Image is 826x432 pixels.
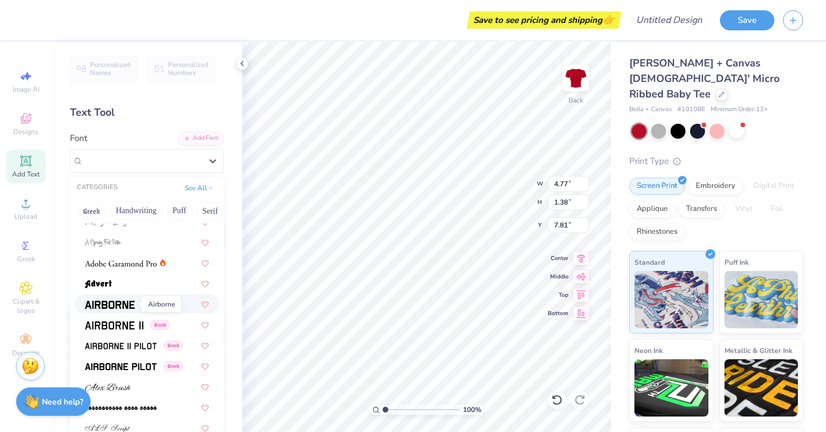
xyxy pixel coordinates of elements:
[470,11,618,29] div: Save to see pricing and shipping
[168,61,209,77] span: Personalized Numbers
[42,396,83,407] strong: Need help?
[634,359,708,417] img: Neon Ink
[548,254,568,262] span: Center
[548,273,568,281] span: Middle
[763,201,790,218] div: Foil
[629,223,685,241] div: Rhinestones
[711,105,768,115] span: Minimum Order: 12 +
[17,254,35,264] span: Greek
[85,301,135,309] img: Airborne
[13,85,40,94] span: Image AI
[77,183,118,193] div: CATEGORIES
[634,344,663,356] span: Neon Ink
[110,202,163,220] button: Handwriting
[196,202,224,220] button: Serif
[85,363,157,371] img: Airborne Pilot
[688,178,743,195] div: Embroidery
[13,127,38,136] span: Designs
[677,105,705,115] span: # 1010BE
[6,297,46,315] span: Clipart & logos
[720,10,774,30] button: Save
[568,95,583,105] div: Back
[634,256,665,268] span: Standard
[85,342,157,350] img: Airborne II Pilot
[85,280,112,288] img: Advert
[548,309,568,317] span: Bottom
[548,291,568,299] span: Top
[746,178,802,195] div: Digital Print
[12,170,40,179] span: Add Text
[679,201,724,218] div: Transfers
[70,105,224,120] div: Text Tool
[629,178,685,195] div: Screen Print
[629,56,780,101] span: [PERSON_NAME] + Canvas [DEMOGRAPHIC_DATA]' Micro Ribbed Baby Tee
[142,296,181,312] div: Airborne
[181,182,217,194] button: See All
[629,201,675,218] div: Applique
[602,13,615,26] span: 👉
[634,271,708,328] img: Standard
[178,132,224,145] div: Add Font
[150,320,170,330] span: Greek
[12,348,40,358] span: Decorate
[724,256,749,268] span: Puff Ink
[629,155,803,168] div: Print Type
[163,340,183,351] span: Greek
[90,61,131,77] span: Personalized Names
[85,383,131,391] img: Alex Brush
[166,202,193,220] button: Puff
[724,271,798,328] img: Puff Ink
[77,202,106,220] button: Greek
[564,66,587,89] img: Back
[627,9,711,32] input: Untitled Design
[724,344,792,356] span: Metallic & Glitter Ink
[163,361,183,371] span: Greek
[85,260,157,268] img: Adobe Garamond Pro
[70,132,87,145] label: Font
[85,404,157,412] img: AlphaShapes xmas balls
[463,404,481,415] span: 100 %
[14,212,37,221] span: Upload
[724,359,798,417] img: Metallic & Glitter Ink
[85,321,143,329] img: Airborne II
[85,239,120,247] img: A Charming Font Outline
[629,105,672,115] span: Bella + Canvas
[728,201,760,218] div: Vinyl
